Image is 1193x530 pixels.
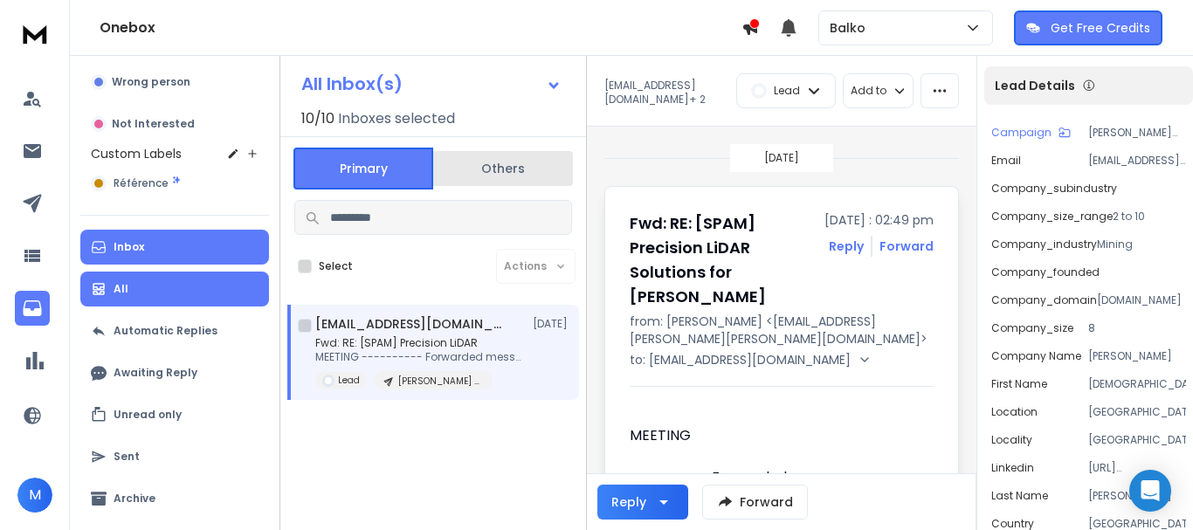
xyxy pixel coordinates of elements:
[114,366,197,380] p: Awaiting Reply
[991,405,1038,419] p: location
[1097,237,1186,251] p: Mining
[315,315,507,333] h1: [EMAIL_ADDRESS][DOMAIN_NAME] +2
[80,107,269,141] button: Not Interested
[829,237,864,255] button: Reply
[991,377,1047,391] p: First Name
[91,145,182,162] h3: Custom Labels
[114,324,217,338] p: Automatic Replies
[991,182,1117,196] p: company_subindustry
[630,313,934,348] p: from: [PERSON_NAME] <[EMAIL_ADDRESS][PERSON_NAME][PERSON_NAME][DOMAIN_NAME]>
[774,84,800,98] p: Lead
[1088,321,1186,335] p: 8
[100,17,741,38] h1: Onebox
[879,237,934,255] div: Forward
[287,66,576,101] button: All Inbox(s)
[830,19,872,37] p: Balko
[991,237,1097,251] p: company_industry
[301,75,403,93] h1: All Inbox(s)
[1088,126,1186,140] p: [PERSON_NAME] ROC 01
[991,321,1073,335] p: company_size
[630,467,920,509] p: ---------- Forwarded message ---------
[991,433,1032,447] p: locality
[1088,154,1186,168] p: [EMAIL_ADDRESS][DOMAIN_NAME]
[991,461,1034,475] p: linkedin
[991,126,1071,140] button: Campaign
[80,230,269,265] button: Inbox
[80,65,269,100] button: Wrong person
[114,450,140,464] p: Sent
[611,493,646,511] div: Reply
[315,350,525,364] p: MEETING ---------- Forwarded message --------- From: [PERSON_NAME]
[17,17,52,50] img: logo
[604,79,726,107] p: [EMAIL_ADDRESS][DOMAIN_NAME] + 2
[433,149,573,188] button: Others
[114,240,144,254] p: Inbox
[533,317,572,331] p: [DATE]
[995,77,1075,94] p: Lead Details
[80,313,269,348] button: Automatic Replies
[991,349,1081,363] p: Company Name
[851,84,886,98] p: Add to
[1088,433,1186,447] p: [GEOGRAPHIC_DATA]
[991,154,1021,168] p: Email
[80,272,269,306] button: All
[702,485,808,520] button: Forward
[1088,405,1186,419] p: [GEOGRAPHIC_DATA]
[112,117,195,131] p: Not Interested
[17,478,52,513] button: M
[301,108,334,129] span: 10 / 10
[80,166,269,201] button: Référence
[630,351,854,368] p: to: [EMAIL_ADDRESS][DOMAIN_NAME]
[1088,377,1186,391] p: [DEMOGRAPHIC_DATA]
[991,293,1097,307] p: company_domain
[338,374,360,387] p: Lead
[114,176,169,190] span: Référence
[1088,489,1186,503] p: [PERSON_NAME]
[114,282,128,296] p: All
[80,439,269,474] button: Sent
[398,375,482,388] p: [PERSON_NAME] ROC 01
[112,75,190,89] p: Wrong person
[630,425,920,446] div: MEETING
[991,265,1100,279] p: company_founded
[597,485,688,520] button: Reply
[114,408,182,422] p: Unread only
[1014,10,1162,45] button: Get Free Credits
[293,148,433,189] button: Primary
[1097,293,1186,307] p: [DOMAIN_NAME]
[1088,349,1186,363] p: [PERSON_NAME]
[991,126,1052,140] p: Campaign
[630,211,814,309] h1: Fwd: RE: [SPAM] Precision LiDAR Solutions for [PERSON_NAME]
[1051,19,1150,37] p: Get Free Credits
[80,481,269,516] button: Archive
[114,492,155,506] p: Archive
[80,355,269,390] button: Awaiting Reply
[338,108,455,129] h3: Inboxes selected
[991,489,1048,503] p: Last Name
[1129,470,1171,512] div: Open Intercom Messenger
[764,151,799,165] p: [DATE]
[315,336,525,350] p: Fwd: RE: [SPAM] Precision LiDAR
[319,259,353,273] label: Select
[1113,210,1186,224] p: 2 to 10
[824,211,934,229] p: [DATE] : 02:49 pm
[1088,461,1186,475] p: [URL][DOMAIN_NAME]
[80,397,269,432] button: Unread only
[991,210,1113,224] p: company_size_range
